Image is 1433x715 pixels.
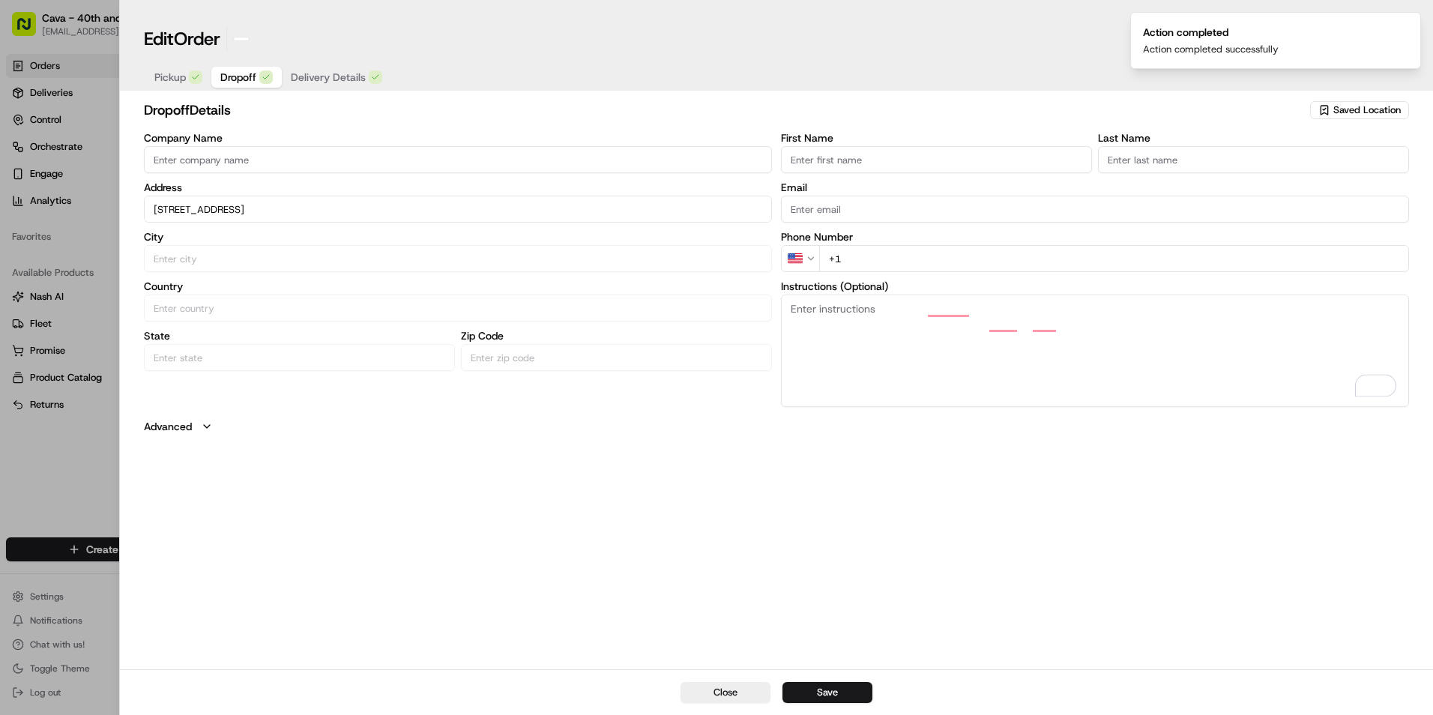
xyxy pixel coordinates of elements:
[15,60,273,84] p: Welcome 👋
[781,133,1092,143] label: First Name
[461,344,772,371] input: Enter zip code
[67,143,246,158] div: Start new chat
[144,196,772,223] input: Enter address
[15,218,39,242] img: Liam S.
[15,195,100,207] div: Past conversations
[133,232,163,244] span: [DATE]
[144,281,772,292] label: Country
[781,182,1409,193] label: Email
[144,182,772,193] label: Address
[30,335,115,350] span: Knowledge Base
[144,27,220,51] h1: Edit
[1333,103,1401,117] span: Saved Location
[1098,146,1409,173] input: Enter last name
[30,233,42,245] img: 1736555255976-a54dd68f-1ca7-489b-9aae-adbdc363a1c4
[291,70,366,85] span: Delivery Details
[1310,100,1409,121] button: Saved Location
[121,329,247,356] a: 💻API Documentation
[67,158,206,170] div: We're available if you need us!
[31,143,58,170] img: 5e9a9d7314ff4150bce227a61376b483.jpg
[210,273,241,285] span: [DATE]
[144,295,772,322] input: Enter country
[15,143,42,170] img: 1736555255976-a54dd68f-1ca7-489b-9aae-adbdc363a1c4
[1098,133,1409,143] label: Last Name
[681,682,770,703] button: Close
[144,419,1409,434] button: Advanced
[39,97,270,112] input: Got a question? Start typing here...
[144,232,772,242] label: City
[1353,24,1393,37] p: Order ID:
[781,232,1409,242] label: Phone Number
[144,419,192,434] label: Advanced
[144,245,772,272] input: Enter city
[781,146,1092,173] input: Enter first name
[1353,40,1403,54] p: Created At:
[144,344,455,371] input: Enter state
[232,192,273,210] button: See all
[781,295,1409,407] textarea: To enrich screen reader interactions, please activate Accessibility in Grammarly extension settings
[144,100,1307,121] h2: dropoff Details
[15,259,39,283] img: Dianne Alexi Soriano
[46,273,199,285] span: [PERSON_NAME] [PERSON_NAME]
[144,146,772,173] input: Enter company name
[202,273,207,285] span: •
[15,15,45,45] img: Nash
[15,337,27,349] div: 📗
[255,148,273,166] button: Start new chat
[149,372,181,383] span: Pylon
[144,331,455,341] label: State
[154,70,186,85] span: Pickup
[781,196,1409,223] input: Enter email
[142,335,241,350] span: API Documentation
[127,337,139,349] div: 💻
[781,281,1409,292] label: Instructions (Optional)
[782,682,872,703] button: Save
[461,331,772,341] label: Zip Code
[9,329,121,356] a: 📗Knowledge Base
[144,133,772,143] label: Company Name
[30,274,42,286] img: 1736555255976-a54dd68f-1ca7-489b-9aae-adbdc363a1c4
[106,371,181,383] a: Powered byPylon
[46,232,121,244] span: [PERSON_NAME]
[174,27,220,51] span: Order
[220,70,256,85] span: Dropoff
[819,245,1409,272] input: Enter phone number
[124,232,130,244] span: •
